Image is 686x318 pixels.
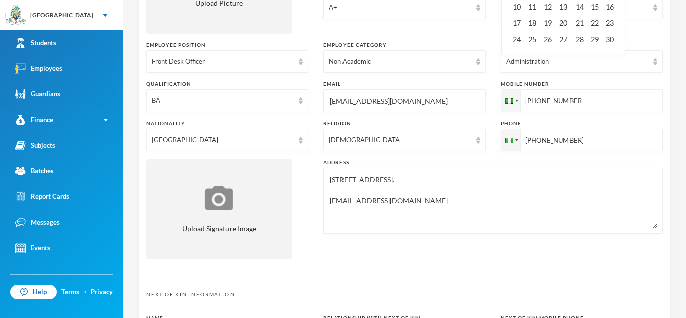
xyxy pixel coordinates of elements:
[329,57,471,67] div: Non Academic
[15,38,56,48] div: Students
[329,173,657,228] textarea: [STREET_ADDRESS]. [EMAIL_ADDRESS][DOMAIN_NAME]
[152,57,294,67] div: Front Desk Officer
[91,287,113,297] a: Privacy
[524,31,540,47] div: Mon Nov 25 0199
[555,15,572,31] div: Wed Nov 20 0199
[202,184,236,212] img: upload
[146,80,308,88] div: Qualification
[587,15,602,31] div: Fri Nov 22 0199
[15,191,69,202] div: Report Cards
[152,96,294,106] div: BA
[182,223,256,234] span: Upload Signature Image
[509,15,524,31] div: Sun Nov 17 0199
[146,120,308,127] div: Nationality
[602,31,617,47] div: Sat Nov 30 0199
[15,217,60,228] div: Messages
[323,41,486,49] div: Employee Category
[15,166,54,176] div: Batches
[61,287,79,297] a: Terms
[146,291,663,298] p: Next Of Kin Information
[571,31,587,47] div: Thu Nov 28 0199
[323,80,486,88] div: Email
[146,41,308,49] div: Employee Position
[501,41,663,49] div: Employee Department
[15,243,50,253] div: Events
[323,120,486,127] div: Religion
[571,15,587,31] div: Thu Nov 21 0199
[10,285,57,300] a: Help
[555,31,572,47] div: Wed Nov 27 0199
[84,287,86,297] div: ·
[506,57,648,67] div: Administration
[152,135,294,145] div: [GEOGRAPHIC_DATA]
[6,6,26,26] img: logo
[602,15,617,31] div: Sat Nov 23 0199
[30,11,93,20] div: [GEOGRAPHIC_DATA]
[501,80,663,88] div: Mobile Number
[15,63,62,74] div: Employees
[329,135,471,145] div: [DEMOGRAPHIC_DATA]
[587,31,602,47] div: Fri Nov 29 0199
[15,140,55,151] div: Subjects
[15,89,60,99] div: Guardians
[524,15,540,31] div: Mon Nov 18 0199
[540,15,555,31] div: Tue Nov 19 0199
[15,115,53,125] div: Finance
[509,31,524,47] div: Sun Nov 24 0199
[323,159,663,166] div: Address
[540,31,555,47] div: Tue Nov 26 0199
[329,3,471,13] div: A+
[501,129,520,151] div: Nigeria: + 234
[501,90,520,112] div: Nigeria: + 234
[501,120,663,127] div: Phone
